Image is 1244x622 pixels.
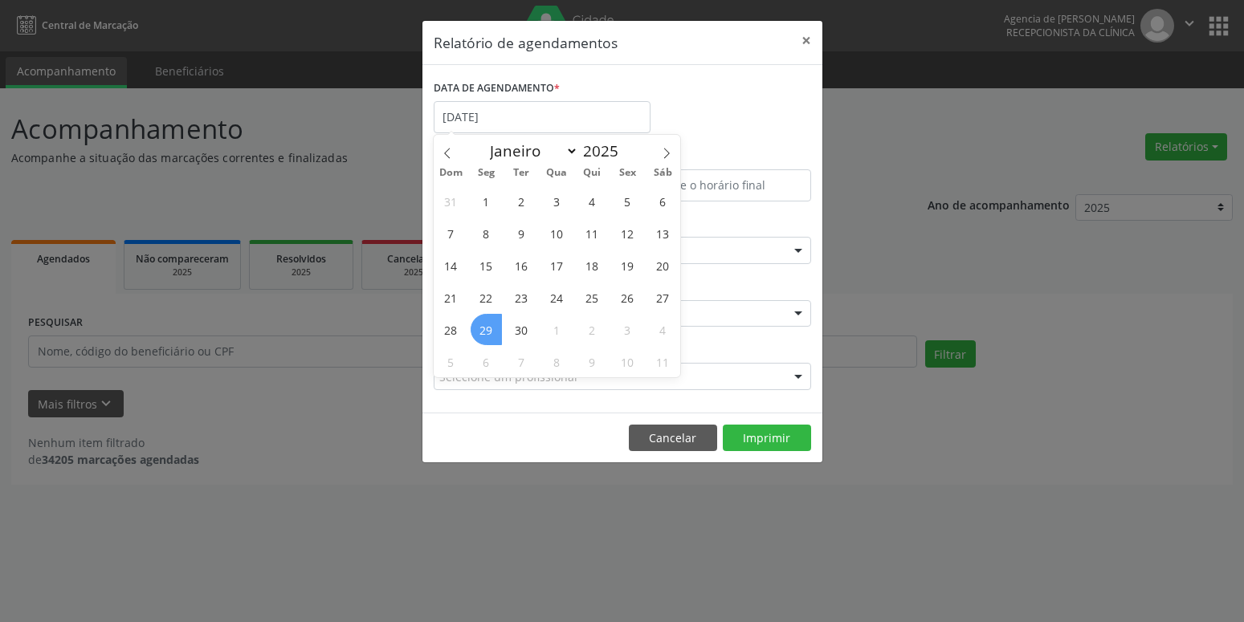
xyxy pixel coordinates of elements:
[626,144,811,169] label: ATÉ
[434,101,651,133] input: Selecione uma data ou intervalo
[577,217,608,249] span: Setembro 11, 2025
[506,282,537,313] span: Setembro 23, 2025
[471,185,502,217] span: Setembro 1, 2025
[574,168,610,178] span: Qui
[612,217,643,249] span: Setembro 12, 2025
[471,282,502,313] span: Setembro 22, 2025
[541,314,573,345] span: Outubro 1, 2025
[577,185,608,217] span: Setembro 4, 2025
[541,185,573,217] span: Setembro 3, 2025
[471,217,502,249] span: Setembro 8, 2025
[471,250,502,281] span: Setembro 15, 2025
[577,250,608,281] span: Setembro 18, 2025
[610,168,645,178] span: Sex
[435,250,467,281] span: Setembro 14, 2025
[612,250,643,281] span: Setembro 19, 2025
[541,217,573,249] span: Setembro 10, 2025
[435,314,467,345] span: Setembro 28, 2025
[578,140,631,161] input: Year
[645,168,680,178] span: Sáb
[506,346,537,377] span: Outubro 7, 2025
[506,314,537,345] span: Setembro 30, 2025
[577,282,608,313] span: Setembro 25, 2025
[647,314,679,345] span: Outubro 4, 2025
[577,346,608,377] span: Outubro 9, 2025
[483,140,579,162] select: Month
[647,250,679,281] span: Setembro 20, 2025
[471,314,502,345] span: Setembro 29, 2025
[612,185,643,217] span: Setembro 5, 2025
[647,282,679,313] span: Setembro 27, 2025
[723,425,811,452] button: Imprimir
[577,314,608,345] span: Outubro 2, 2025
[434,76,560,101] label: DATA DE AGENDAMENTO
[434,32,618,53] h5: Relatório de agendamentos
[435,282,467,313] span: Setembro 21, 2025
[506,250,537,281] span: Setembro 16, 2025
[506,217,537,249] span: Setembro 9, 2025
[435,217,467,249] span: Setembro 7, 2025
[647,346,679,377] span: Outubro 11, 2025
[647,217,679,249] span: Setembro 13, 2025
[434,168,469,178] span: Dom
[541,282,573,313] span: Setembro 24, 2025
[504,168,539,178] span: Ter
[439,368,577,385] span: Selecione um profissional
[647,185,679,217] span: Setembro 6, 2025
[506,185,537,217] span: Setembro 2, 2025
[629,425,717,452] button: Cancelar
[612,346,643,377] span: Outubro 10, 2025
[435,185,467,217] span: Agosto 31, 2025
[541,250,573,281] span: Setembro 17, 2025
[435,346,467,377] span: Outubro 5, 2025
[790,21,822,60] button: Close
[612,282,643,313] span: Setembro 26, 2025
[626,169,811,201] input: Selecione o horário final
[471,346,502,377] span: Outubro 6, 2025
[539,168,574,178] span: Qua
[612,314,643,345] span: Outubro 3, 2025
[468,168,504,178] span: Seg
[541,346,573,377] span: Outubro 8, 2025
